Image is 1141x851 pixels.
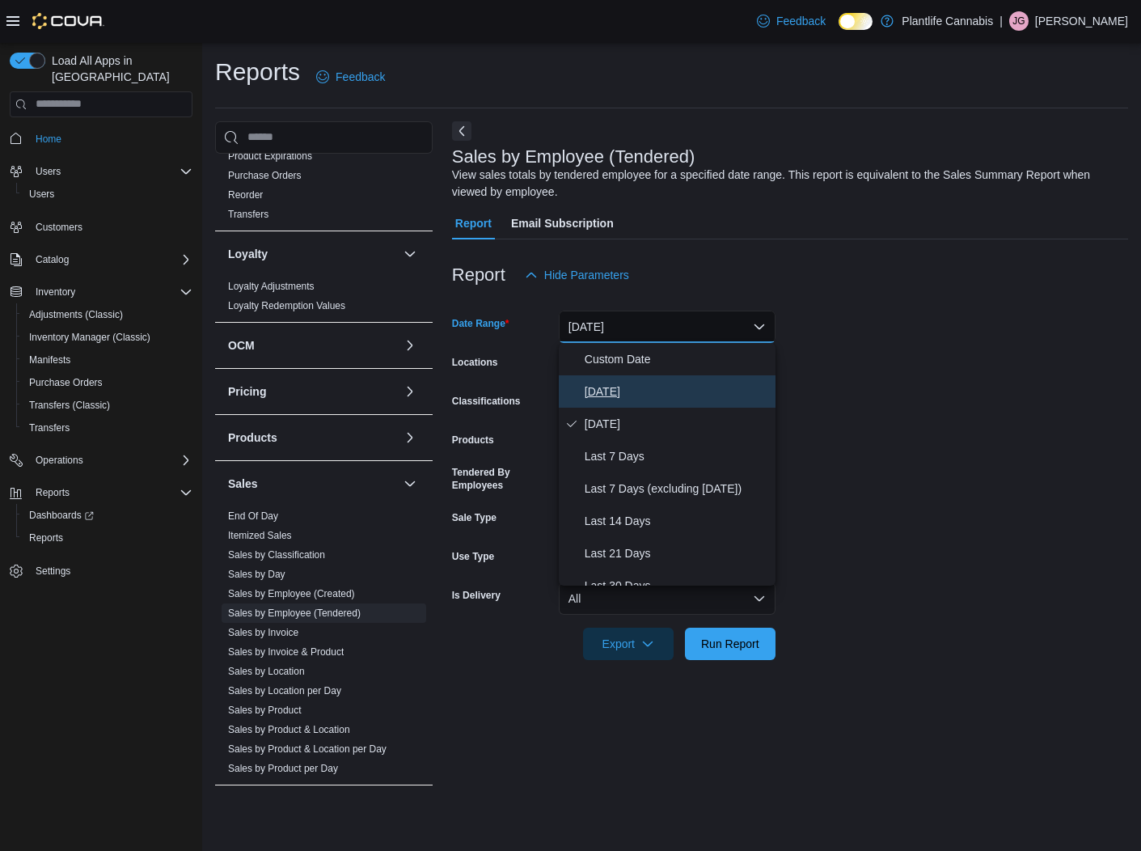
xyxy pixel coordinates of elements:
[3,481,199,504] button: Reports
[455,207,492,239] span: Report
[16,394,199,417] button: Transfers (Classic)
[902,11,993,31] p: Plantlife Cannabis
[29,399,110,412] span: Transfers (Classic)
[36,286,75,298] span: Inventory
[228,684,341,697] span: Sales by Location per Day
[228,724,350,735] a: Sales by Product & Location
[215,506,433,785] div: Sales
[585,511,769,531] span: Last 14 Days
[585,576,769,595] span: Last 30 Days
[1012,11,1025,31] span: JG
[36,486,70,499] span: Reports
[3,449,199,472] button: Operations
[36,253,69,266] span: Catalog
[559,343,775,586] div: Select listbox
[228,510,278,522] a: End Of Day
[29,308,123,321] span: Adjustments (Classic)
[585,414,769,434] span: [DATE]
[228,666,305,677] a: Sales by Location
[452,167,1120,201] div: View sales totals by tendered employee for a specified date range. This report is equivalent to t...
[585,349,769,369] span: Custom Date
[400,474,420,493] button: Sales
[400,382,420,401] button: Pricing
[228,762,338,775] span: Sales by Product per Day
[228,281,315,292] a: Loyalty Adjustments
[228,743,387,755] a: Sales by Product & Location per Day
[29,282,192,302] span: Inventory
[228,476,397,492] button: Sales
[228,646,344,658] span: Sales by Invoice & Product
[16,527,199,549] button: Reports
[228,299,345,312] span: Loyalty Redemption Values
[228,587,355,600] span: Sales by Employee (Created)
[228,665,305,678] span: Sales by Location
[36,165,61,178] span: Users
[16,303,199,326] button: Adjustments (Classic)
[228,705,302,716] a: Sales by Product
[310,61,391,93] a: Feedback
[585,479,769,498] span: Last 7 Days (excluding [DATE])
[16,371,199,394] button: Purchase Orders
[23,528,70,548] a: Reports
[1035,11,1128,31] p: [PERSON_NAME]
[228,743,387,756] span: Sales by Product & Location per Day
[750,5,832,37] a: Feedback
[23,328,157,347] a: Inventory Manager (Classic)
[228,529,292,542] span: Itemized Sales
[29,250,75,269] button: Catalog
[336,69,385,85] span: Feedback
[16,183,199,205] button: Users
[29,129,192,149] span: Home
[685,628,775,660] button: Run Report
[452,265,505,285] h3: Report
[23,373,109,392] a: Purchase Orders
[593,628,664,660] span: Export
[3,215,199,239] button: Customers
[511,207,614,239] span: Email Subscription
[999,11,1003,31] p: |
[23,305,192,324] span: Adjustments (Classic)
[16,349,199,371] button: Manifests
[518,259,636,291] button: Hide Parameters
[228,280,315,293] span: Loyalty Adjustments
[839,13,873,30] input: Dark Mode
[29,531,63,544] span: Reports
[400,244,420,264] button: Loyalty
[228,588,355,599] a: Sales by Employee (Created)
[29,451,192,470] span: Operations
[776,13,826,29] span: Feedback
[23,396,116,415] a: Transfers (Classic)
[400,428,420,447] button: Products
[452,466,552,492] label: Tendered By Employees
[228,685,341,696] a: Sales by Location per Day
[452,511,497,524] label: Sale Type
[23,506,100,525] a: Dashboards
[3,127,199,150] button: Home
[228,209,268,220] a: Transfers
[452,121,471,141] button: Next
[1009,11,1029,31] div: Julia Gregoire
[228,430,277,446] h3: Products
[3,248,199,271] button: Catalog
[228,337,397,354] button: OCM
[583,628,674,660] button: Export
[228,607,361,620] span: Sales by Employee (Tendered)
[23,350,192,370] span: Manifests
[228,763,338,774] a: Sales by Product per Day
[29,354,70,366] span: Manifests
[228,430,397,446] button: Products
[701,636,759,652] span: Run Report
[36,133,61,146] span: Home
[29,421,70,434] span: Transfers
[32,13,104,29] img: Cova
[559,311,775,343] button: [DATE]
[23,418,76,438] a: Transfers
[585,382,769,401] span: [DATE]
[228,383,266,400] h3: Pricing
[29,561,77,581] a: Settings
[585,447,769,466] span: Last 7 Days
[228,246,268,262] h3: Loyalty
[23,328,192,347] span: Inventory Manager (Classic)
[29,483,76,502] button: Reports
[228,476,258,492] h3: Sales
